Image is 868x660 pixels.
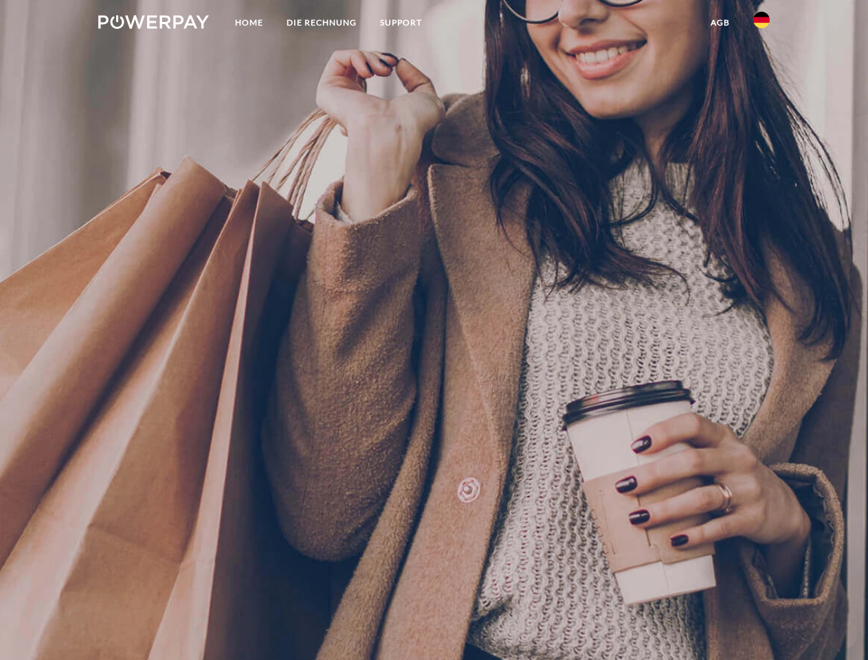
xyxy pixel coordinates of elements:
[368,10,434,35] a: SUPPORT
[813,605,857,649] iframe: Button to launch messaging window
[699,10,742,35] a: agb
[98,15,209,29] img: logo-powerpay-white.svg
[275,10,368,35] a: DIE RECHNUNG
[753,12,770,28] img: de
[223,10,275,35] a: Home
